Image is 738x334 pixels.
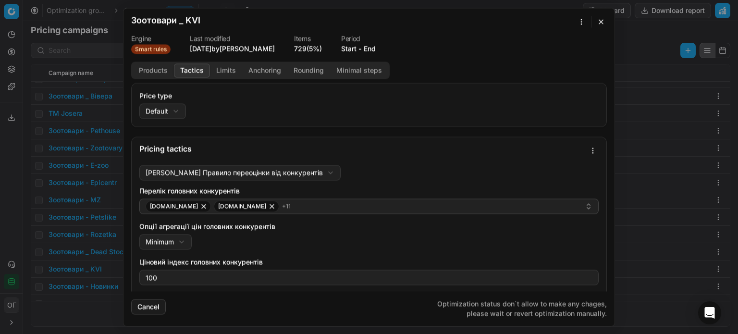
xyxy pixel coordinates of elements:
[364,44,376,53] button: End
[139,198,599,214] button: [DOMAIN_NAME][DOMAIN_NAME]+11
[330,63,388,77] button: Minimal steps
[139,222,599,231] label: Опції агрегації цін головних конкурентів
[131,44,171,54] span: Smart rules
[358,44,362,53] span: -
[150,202,198,210] span: [DOMAIN_NAME]
[341,35,376,42] dt: Period
[174,63,210,77] button: Tactics
[218,202,266,210] span: [DOMAIN_NAME]
[139,91,599,100] label: Price type
[139,186,599,196] label: Перелік головних конкурентів
[131,35,171,42] dt: Engine
[131,299,166,314] button: Cancel
[422,299,607,318] p: Optimization status don`t allow to make any chages, please wait or revert optimization manually.
[190,35,275,42] dt: Last modified
[139,145,585,152] div: Pricing tactics
[146,168,323,177] div: [PERSON_NAME] Правило переоцінки від конкурентів
[133,63,174,77] button: Products
[190,44,275,52] span: [DATE] by [PERSON_NAME]
[341,44,357,53] button: Start
[287,63,330,77] button: Rounding
[282,202,291,210] span: + 11
[294,44,322,53] a: 729(5%)
[131,16,200,25] h2: Зоотовари _ KVI
[210,63,242,77] button: Limits
[294,35,322,42] dt: Items
[242,63,287,77] button: Anchoring
[139,257,599,267] label: Ціновий індекс головних конкурентів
